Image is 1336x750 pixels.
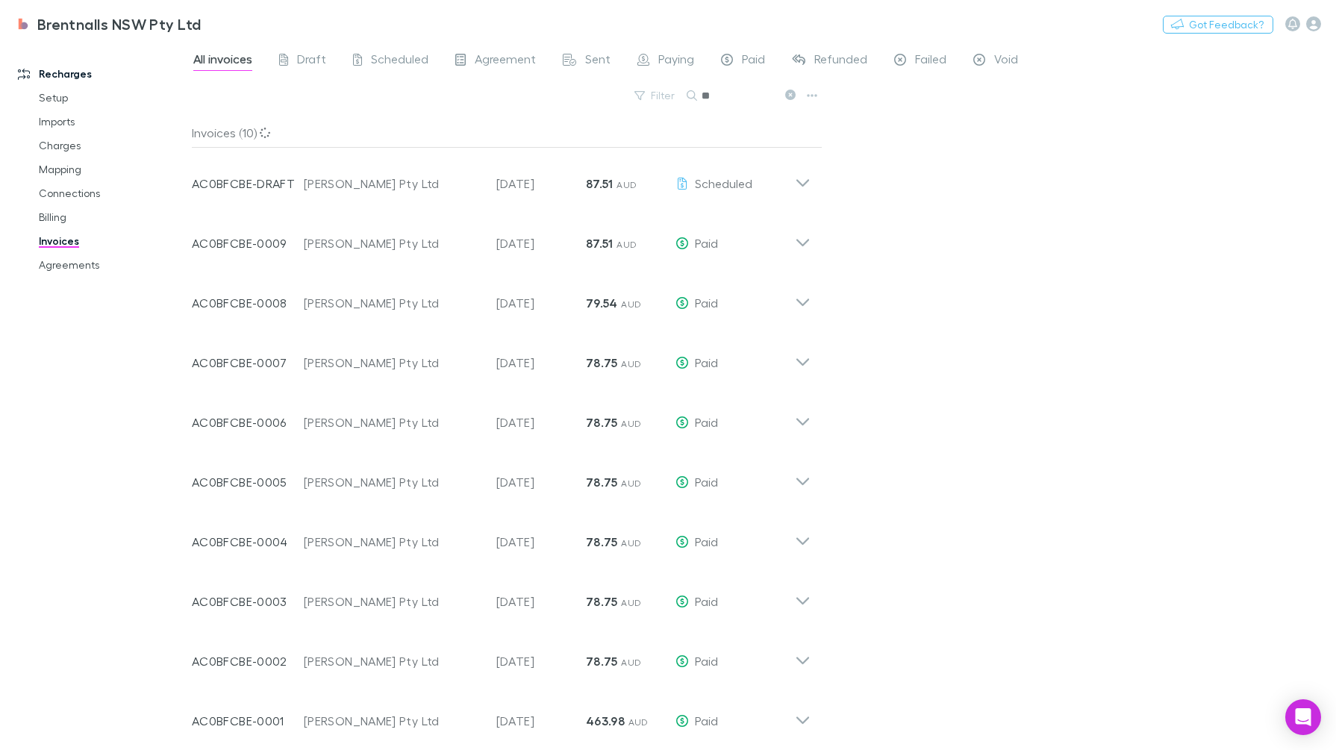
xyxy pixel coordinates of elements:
[496,354,586,372] p: [DATE]
[180,506,822,566] div: AC0BFCBE-0004[PERSON_NAME] Pty Ltd[DATE]78.75 AUDPaid
[496,593,586,610] p: [DATE]
[695,236,718,250] span: Paid
[1285,699,1321,735] div: Open Intercom Messenger
[192,413,304,431] p: AC0BFCBE-0006
[621,478,641,489] span: AUD
[586,713,625,728] strong: 463.98
[814,51,867,71] span: Refunded
[586,654,618,669] strong: 78.75
[496,234,586,252] p: [DATE]
[586,176,614,191] strong: 87.51
[695,415,718,429] span: Paid
[742,51,765,71] span: Paid
[496,175,586,193] p: [DATE]
[621,597,641,608] span: AUD
[586,355,618,370] strong: 78.75
[193,51,252,71] span: All invoices
[15,15,31,33] img: Brentnalls NSW Pty Ltd's Logo
[192,533,304,551] p: AC0BFCBE-0004
[192,593,304,610] p: AC0BFCBE-0003
[297,51,326,71] span: Draft
[658,51,694,71] span: Paying
[371,51,428,71] span: Scheduled
[304,533,481,551] div: [PERSON_NAME] Pty Ltd
[304,593,481,610] div: [PERSON_NAME] Pty Ltd
[1163,16,1273,34] button: Got Feedback?
[695,534,718,549] span: Paid
[496,294,586,312] p: [DATE]
[180,625,822,685] div: AC0BFCBE-0002[PERSON_NAME] Pty Ltd[DATE]78.75 AUDPaid
[304,175,481,193] div: [PERSON_NAME] Pty Ltd
[496,712,586,730] p: [DATE]
[628,716,649,728] span: AUD
[586,236,614,251] strong: 87.51
[180,387,822,446] div: AC0BFCBE-0006[PERSON_NAME] Pty Ltd[DATE]78.75 AUDPaid
[695,654,718,668] span: Paid
[6,6,210,42] a: Brentnalls NSW Pty Ltd
[180,685,822,745] div: AC0BFCBE-0001[PERSON_NAME] Pty Ltd[DATE]463.98 AUDPaid
[180,267,822,327] div: AC0BFCBE-0008[PERSON_NAME] Pty Ltd[DATE]79.54 AUDPaid
[304,652,481,670] div: [PERSON_NAME] Pty Ltd
[192,294,304,312] p: AC0BFCBE-0008
[695,475,718,489] span: Paid
[496,413,586,431] p: [DATE]
[496,652,586,670] p: [DATE]
[617,179,637,190] span: AUD
[24,181,203,205] a: Connections
[617,239,637,250] span: AUD
[192,234,304,252] p: AC0BFCBE-0009
[496,473,586,491] p: [DATE]
[695,713,718,728] span: Paid
[180,207,822,267] div: AC0BFCBE-0009[PERSON_NAME] Pty Ltd[DATE]87.51 AUDPaid
[304,234,481,252] div: [PERSON_NAME] Pty Ltd
[24,110,203,134] a: Imports
[627,87,684,104] button: Filter
[180,446,822,506] div: AC0BFCBE-0005[PERSON_NAME] Pty Ltd[DATE]78.75 AUDPaid
[621,537,641,549] span: AUD
[192,354,304,372] p: AC0BFCBE-0007
[304,473,481,491] div: [PERSON_NAME] Pty Ltd
[915,51,946,71] span: Failed
[621,299,641,310] span: AUD
[621,657,641,668] span: AUD
[496,533,586,551] p: [DATE]
[304,294,481,312] div: [PERSON_NAME] Pty Ltd
[586,296,618,310] strong: 79.54
[621,358,641,369] span: AUD
[586,534,618,549] strong: 78.75
[695,296,718,310] span: Paid
[585,51,611,71] span: Sent
[3,62,203,86] a: Recharges
[192,652,304,670] p: AC0BFCBE-0002
[304,712,481,730] div: [PERSON_NAME] Pty Ltd
[586,415,618,430] strong: 78.75
[586,475,618,490] strong: 78.75
[37,15,202,33] h3: Brentnalls NSW Pty Ltd
[695,176,752,190] span: Scheduled
[994,51,1018,71] span: Void
[475,51,536,71] span: Agreement
[192,175,304,193] p: AC0BFCBE-DRAFT
[180,327,822,387] div: AC0BFCBE-0007[PERSON_NAME] Pty Ltd[DATE]78.75 AUDPaid
[180,148,822,207] div: AC0BFCBE-DRAFT[PERSON_NAME] Pty Ltd[DATE]87.51 AUDScheduled
[304,354,481,372] div: [PERSON_NAME] Pty Ltd
[695,594,718,608] span: Paid
[24,205,203,229] a: Billing
[24,253,203,277] a: Agreements
[24,229,203,253] a: Invoices
[192,712,304,730] p: AC0BFCBE-0001
[621,418,641,429] span: AUD
[24,134,203,157] a: Charges
[180,566,822,625] div: AC0BFCBE-0003[PERSON_NAME] Pty Ltd[DATE]78.75 AUDPaid
[24,86,203,110] a: Setup
[304,413,481,431] div: [PERSON_NAME] Pty Ltd
[192,473,304,491] p: AC0BFCBE-0005
[586,594,618,609] strong: 78.75
[24,157,203,181] a: Mapping
[695,355,718,369] span: Paid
